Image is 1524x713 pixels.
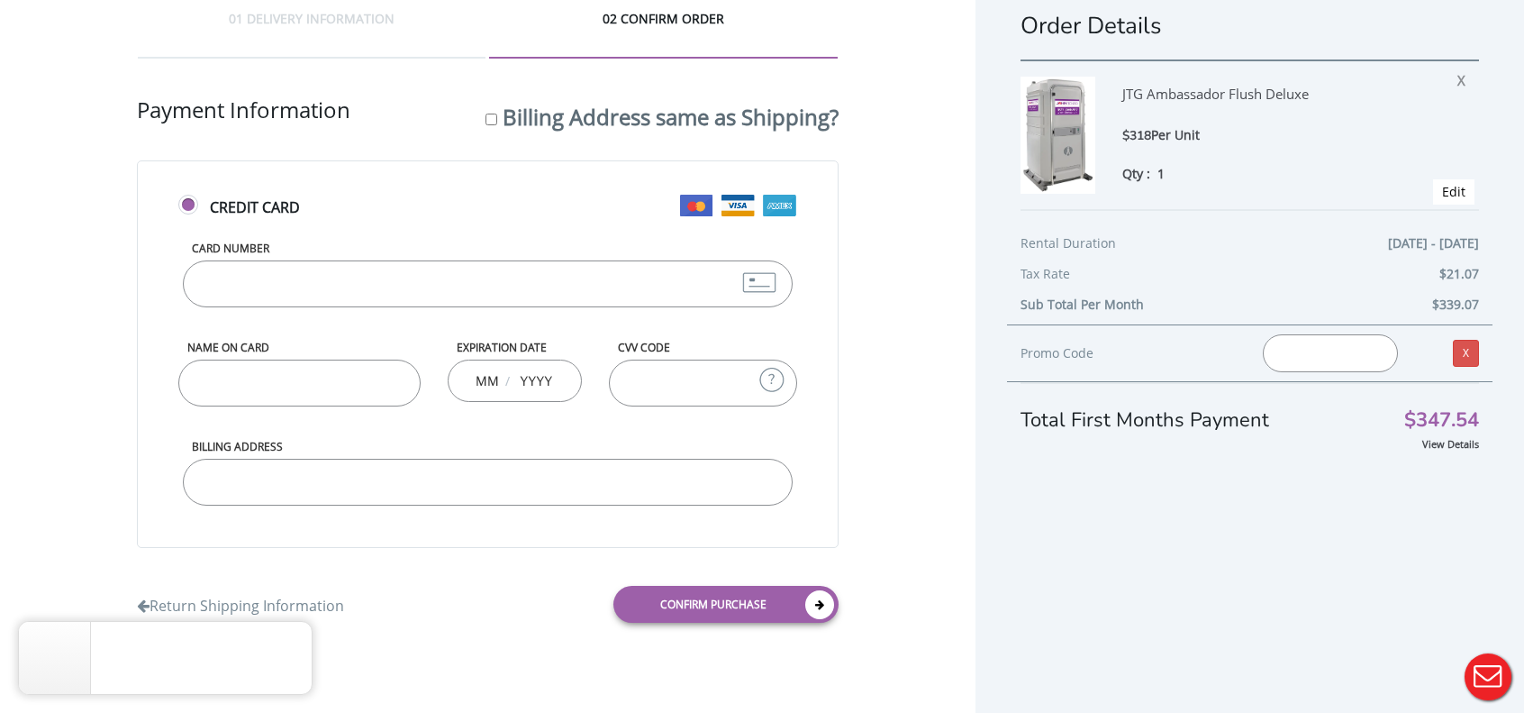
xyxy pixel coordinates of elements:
a: Return Shipping Information [137,587,344,617]
span: $21.07 [1439,263,1479,285]
div: 01 DELIVERY INFORMATION [138,10,486,59]
div: 02 CONFIRM ORDER [489,10,838,59]
span: Per Unit [1151,126,1200,143]
a: View Details [1422,437,1479,451]
label: Credit Card [178,197,796,236]
button: Live Chat [1452,641,1524,713]
span: [DATE] - [DATE] [1388,233,1479,254]
label: CVV Code [609,340,797,355]
div: $318 [1122,125,1426,146]
span: X [1457,66,1474,89]
a: X [1453,340,1479,367]
label: Card Number [183,241,792,256]
input: YYYY [518,362,554,398]
div: Qty : [1122,164,1426,183]
div: Total First Months Payment [1021,382,1479,434]
label: Expiration Date [448,340,582,355]
div: JTG Ambassador Flush Deluxe [1122,77,1426,125]
div: Promo Code [1021,343,1237,364]
h1: Order Details [1021,10,1479,41]
input: MM [476,362,498,398]
b: Sub Total Per Month [1021,296,1144,313]
label: Billing Address same as Shipping? [503,102,839,132]
a: Edit [1442,183,1465,200]
span: 1 [1157,165,1165,182]
span: / [503,372,513,390]
a: Confirm purchase [613,586,839,623]
label: Billing Address [183,439,792,454]
div: Tax Rate [1021,263,1479,294]
div: Rental Duration [1021,233,1479,263]
span: $347.54 [1404,411,1479,430]
b: $339.07 [1432,296,1479,313]
label: Name on Card [178,340,420,355]
div: Payment Information [137,95,838,160]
